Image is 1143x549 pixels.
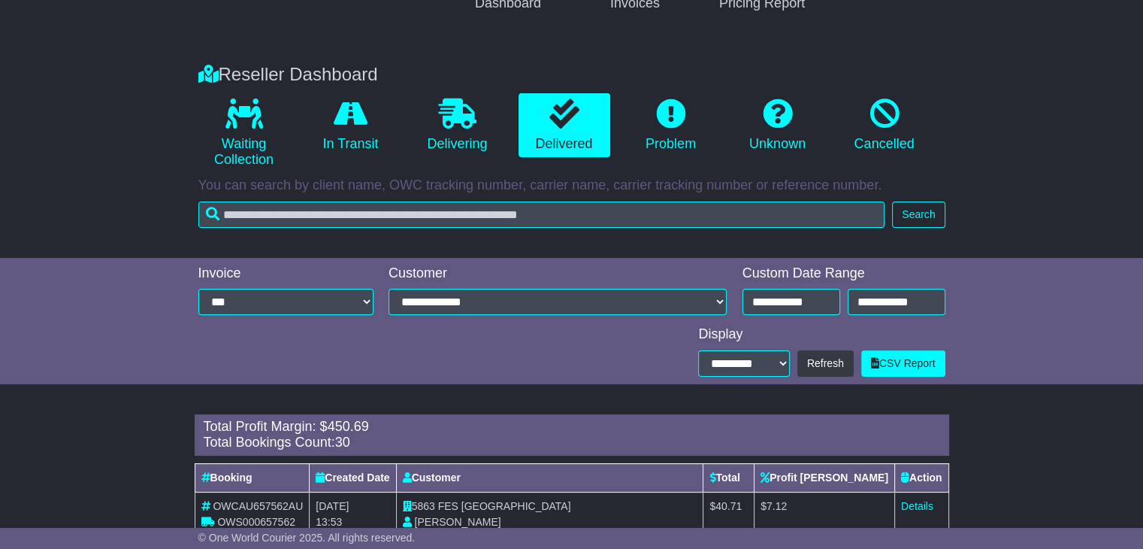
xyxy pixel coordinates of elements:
[767,500,787,512] span: 7.12
[217,516,295,528] span: OWS000657562
[742,265,945,282] div: Custom Date Range
[703,492,754,536] td: $
[310,463,396,492] th: Created Date
[213,500,303,512] span: OWCAU657562AU
[901,500,933,512] a: Details
[198,532,416,544] span: © One World Courier 2025. All rights reserved.
[894,463,948,492] th: Action
[389,265,727,282] div: Customer
[892,202,945,228] button: Search
[625,93,717,158] a: Problem
[412,93,503,158] a: Delivering
[204,419,940,435] div: Total Profit Margin: $
[839,93,930,158] a: Cancelled
[191,64,953,86] div: Reseller Dashboard
[195,463,310,492] th: Booking
[519,93,610,158] a: Delivered
[438,500,571,512] span: FES [GEOGRAPHIC_DATA]
[698,326,945,343] div: Display
[198,177,945,194] p: You can search by client name, OWC tracking number, carrier name, carrier tracking number or refe...
[328,419,369,434] span: 450.69
[703,463,754,492] th: Total
[396,463,703,492] th: Customer
[754,463,895,492] th: Profit [PERSON_NAME]
[305,93,397,158] a: In Transit
[316,516,342,528] span: 13:53
[412,500,435,512] span: 5863
[715,500,742,512] span: 40.71
[198,93,290,174] a: Waiting Collection
[204,435,940,451] div: Total Bookings Count:
[198,265,374,282] div: Invoice
[797,350,854,377] button: Refresh
[316,500,349,512] span: [DATE]
[754,492,895,536] td: $
[732,93,824,158] a: Unknown
[414,516,500,528] span: [PERSON_NAME]
[335,435,350,450] span: 30
[861,350,945,377] a: CSV Report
